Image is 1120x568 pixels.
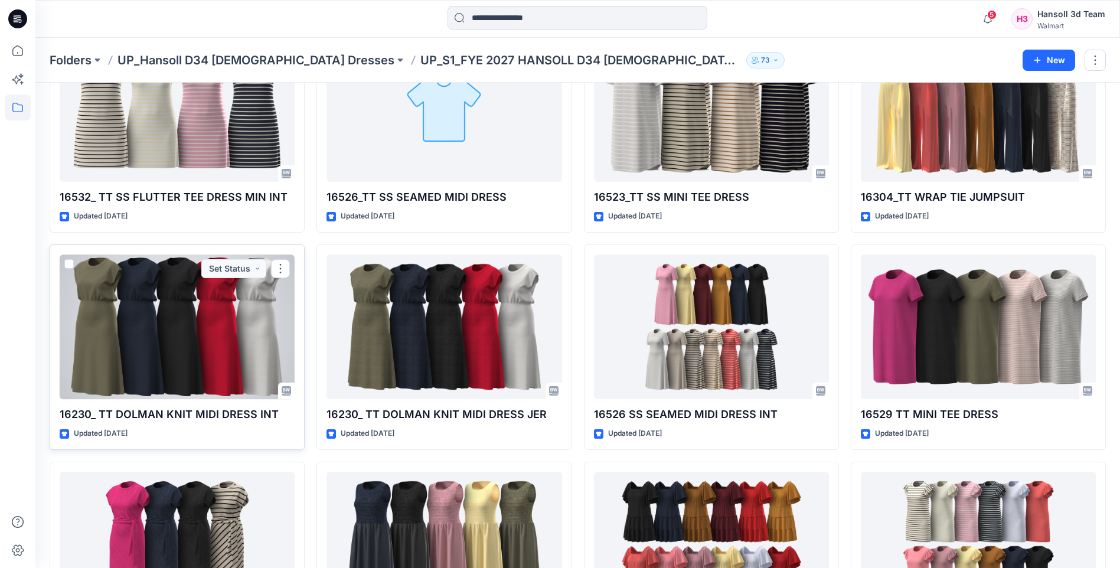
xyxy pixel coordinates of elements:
p: Updated [DATE] [74,210,128,223]
a: 16529 TT MINI TEE DRESS [861,254,1096,399]
p: Updated [DATE] [875,210,929,223]
p: Updated [DATE] [74,427,128,440]
p: 16230_ TT DOLMAN KNIT MIDI DRESS INT [60,406,295,423]
p: 16523_TT SS MINI TEE DRESS [594,189,829,205]
p: 73 [761,54,770,67]
div: Hansoll 3d Team [1037,7,1105,21]
a: Folders [50,52,92,68]
p: 16230_ TT DOLMAN KNIT MIDI DRESS JER [326,406,561,423]
a: 16532_ TT SS FLUTTER TEE DRESS MIN INT [60,37,295,182]
p: UP_S1_FYE 2027 HANSOLL D34 [DEMOGRAPHIC_DATA] DRESSES [420,52,742,68]
a: 16523_TT SS MINI TEE DRESS [594,37,829,182]
div: H3 [1011,8,1033,30]
p: 16526 SS SEAMED MIDI DRESS INT [594,406,829,423]
button: 73 [746,52,785,68]
a: 16526_TT SS SEAMED MIDI DRESS [326,37,561,182]
p: 16304_TT WRAP TIE JUMPSUIT [861,189,1096,205]
a: 16526 SS SEAMED MIDI DRESS INT [594,254,829,399]
a: UP_Hansoll D34 [DEMOGRAPHIC_DATA] Dresses [117,52,394,68]
p: Updated [DATE] [608,427,662,440]
a: 16230_ TT DOLMAN KNIT MIDI DRESS INT [60,254,295,399]
p: 16529 TT MINI TEE DRESS [861,406,1096,423]
p: Updated [DATE] [341,427,394,440]
p: Updated [DATE] [341,210,394,223]
a: 16304_TT WRAP TIE JUMPSUIT [861,37,1096,182]
button: New [1023,50,1075,71]
p: Updated [DATE] [875,427,929,440]
p: 16532_ TT SS FLUTTER TEE DRESS MIN INT [60,189,295,205]
div: Walmart [1037,21,1105,30]
p: Updated [DATE] [608,210,662,223]
p: 16526_TT SS SEAMED MIDI DRESS [326,189,561,205]
a: 16230_ TT DOLMAN KNIT MIDI DRESS JER [326,254,561,399]
span: 5 [987,10,997,19]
